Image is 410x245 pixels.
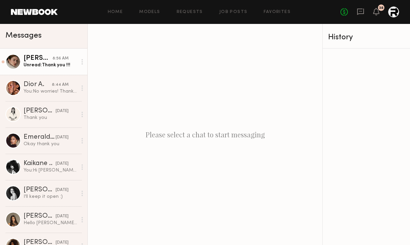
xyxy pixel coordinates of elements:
div: I’ll keep it open :) [24,193,77,200]
div: 8:44 AM [52,82,69,88]
div: You: Hi [PERSON_NAME]! I'm happy to share our call sheet for the shoot [DATE][DATE] attached. Thi... [24,167,77,174]
a: Requests [177,10,203,14]
div: [PERSON_NAME] [24,55,53,62]
div: Please select a chat to start messaging [88,24,322,245]
div: You: No worries! Thanks for the heads up :) [24,88,77,95]
div: Kaikane .. [24,160,56,167]
a: Home [108,10,123,14]
div: Emerald L. [24,134,56,141]
div: [DATE] [56,108,69,114]
div: [DATE] [56,161,69,167]
div: 38 [379,6,383,10]
div: History [328,33,405,41]
div: 8:56 AM [53,55,69,62]
div: [PERSON_NAME] [24,213,56,220]
div: [DATE] [56,187,69,193]
div: Unread: Thank you !!! [24,62,77,68]
div: [PERSON_NAME] [24,187,56,193]
div: [PERSON_NAME] [24,108,56,114]
div: [DATE] [56,134,69,141]
div: Okay thank you [24,141,77,147]
div: Hello [PERSON_NAME]! Looking forward to hearing back from you [EMAIL_ADDRESS][DOMAIN_NAME] Thanks 🙏🏼 [24,220,77,226]
a: Job Posts [219,10,248,14]
div: Dior A. [24,81,52,88]
a: Models [139,10,160,14]
span: Messages [5,32,42,40]
div: [DATE] [56,213,69,220]
div: Thank you [24,114,77,121]
a: Favorites [264,10,291,14]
